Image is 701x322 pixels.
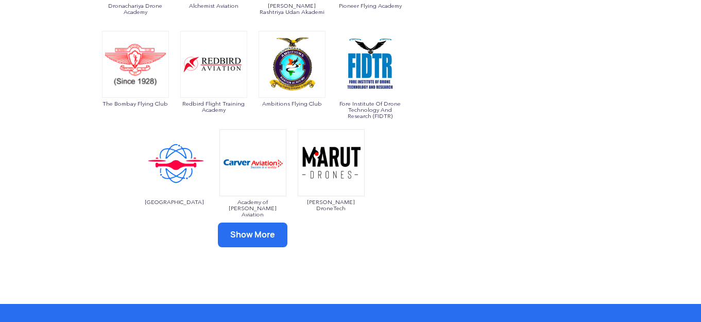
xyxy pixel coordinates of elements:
img: ic_sanskardham.png [141,129,208,196]
span: Dronachariya Drone Academy [101,3,169,15]
img: ic_carver.png [219,129,286,196]
span: Pioneer Flying Academy [336,3,404,9]
img: ic_thebombayflyingclub.png [102,31,169,98]
span: Fore Institute Of Drone Technology And Research (FIDTR) [336,100,404,119]
span: The Bombay Flying Club [101,100,169,107]
span: [PERSON_NAME] DroneTech [297,199,365,211]
span: Academy of [PERSON_NAME] Aviation [219,199,287,217]
span: [GEOGRAPHIC_DATA] [141,199,209,205]
span: [PERSON_NAME] Rashtriya Udan Akademi [258,3,326,15]
span: Ambitions Flying Club [258,100,326,107]
button: Show More [218,223,287,247]
img: ic_marut.png [298,129,365,196]
span: Alchemist Aviation [180,3,248,9]
img: ic_fore.png [337,31,404,98]
span: Redbird Flight Training Academy [180,100,248,113]
img: ic_redbird.png [180,31,247,98]
img: ic_ambitionsaviation.png [259,31,326,98]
